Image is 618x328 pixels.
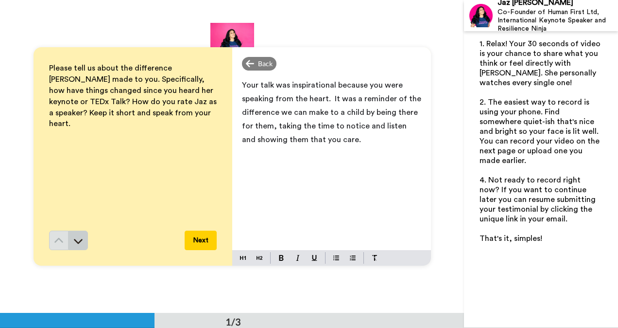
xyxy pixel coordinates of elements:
div: Co-Founder of Human First Ltd, International Keynote Speaker and Resilience Ninja [498,8,618,33]
button: Next [185,231,217,250]
img: numbered-block.svg [350,254,356,262]
span: 2. The easiest way to record is using your phone. Find somewhere quiet-ish that's nice and bright... [480,98,602,164]
span: Back [258,59,273,69]
span: 1. Relax! Your 30 seconds of video is your chance to share what you think or feel directly with [... [480,40,602,87]
span: Your talk was inspirational because you were speaking from the heart. It was a reminder of the di... [242,81,423,144]
img: heading-one-block.svg [240,254,246,262]
img: bulleted-block.svg [333,254,339,262]
div: Back [242,57,277,71]
img: underline-mark.svg [311,255,317,261]
img: bold-mark.svg [279,255,284,261]
img: clear-format.svg [372,255,378,261]
img: italic-mark.svg [296,255,300,261]
span: Please tell us about the difference [PERSON_NAME] made to you. Specifically, how have things chan... [49,64,219,128]
span: That's it, simples! [480,235,542,242]
span: 4. Not ready to record right now? If you want to continue later you can resume submitting your te... [480,176,598,223]
img: heading-two-block.svg [257,254,262,262]
img: Profile Image [469,4,493,27]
